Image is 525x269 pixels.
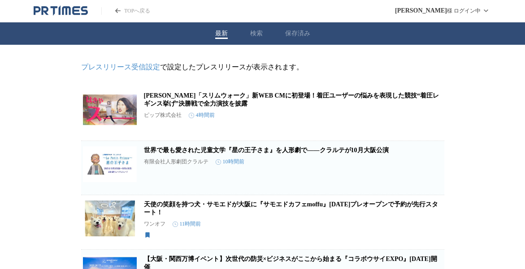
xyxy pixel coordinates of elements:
p: 有限会社人形劇団クラルテ [144,158,208,166]
img: 横澤夏子さん「スリムウォーク」新WEB CMに初登場！着圧ユーザーの悩みを表現した競技“着圧レギンス挙げ”決勝戦で全力演技を披露 [83,92,137,128]
button: 検索 [250,30,263,38]
a: 天使の笑顔を持つ犬・サモエドが大阪に『サモエドカフェmoffu』[DATE]プレオープンで予約が先行スタート！ [144,201,438,216]
svg: 保存済み [144,231,151,239]
button: 保存済み [285,30,310,38]
a: PR TIMESのトップページはこちら [101,7,150,15]
time: 10時間前 [216,158,244,166]
a: プレスリリース受信設定 [81,63,160,71]
span: [PERSON_NAME] [395,7,447,14]
time: 4時間前 [189,111,215,119]
a: 世界で最も愛された児童文学『星の王子さま』を人形劇で――クラルテが10月大阪公演 [144,147,389,154]
p: ピップ株式会社 [144,111,182,119]
time: 11時間前 [173,220,201,228]
p: ワンオフ [144,220,165,228]
a: [PERSON_NAME]「スリムウォーク」新WEB CMに初登場！着圧ユーザーの悩みを表現した競技“着圧レギンス挙げ”決勝戦で全力演技を披露 [144,92,439,107]
button: 最新 [215,30,228,38]
img: 天使の笑顔を持つ犬・サモエドが大阪に『サモエドカフェmoffu』10月1日プレオープンで予約が先行スタート！ [83,201,137,236]
p: で設定したプレスリリースが表示されます。 [81,63,444,72]
img: 世界で最も愛された児童文学『星の王子さま』を人形劇で――クラルテが10月大阪公演 [83,146,137,182]
a: PR TIMESのトップページはこちら [34,5,88,16]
